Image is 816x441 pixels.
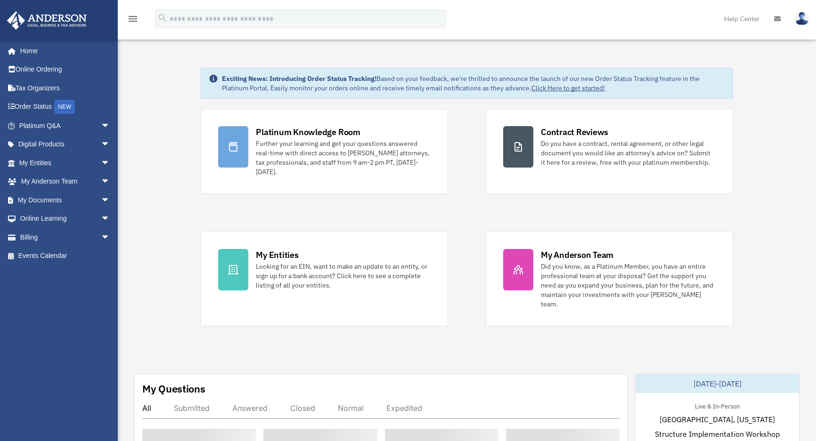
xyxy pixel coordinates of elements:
[232,403,268,413] div: Answered
[7,60,124,79] a: Online Ordering
[256,126,360,138] div: Platinum Knowledge Room
[7,191,124,209] a: My Documentsarrow_drop_down
[386,403,422,413] div: Expedited
[101,209,120,229] span: arrow_drop_down
[101,191,120,210] span: arrow_drop_down
[660,414,775,425] span: [GEOGRAPHIC_DATA], [US_STATE]
[7,116,124,135] a: Platinum Q&Aarrow_drop_down
[101,228,120,247] span: arrow_drop_down
[7,79,124,97] a: Tax Organizers
[142,382,205,396] div: My Questions
[795,12,809,25] img: User Pic
[531,84,605,92] a: Click Here to get started!
[541,126,608,138] div: Contract Reviews
[541,139,716,167] div: Do you have a contract, rental agreement, or other legal document you would like an attorney's ad...
[7,153,124,172] a: My Entitiesarrow_drop_down
[7,41,120,60] a: Home
[290,403,315,413] div: Closed
[655,428,780,440] span: Structure Implementation Workshop
[142,403,151,413] div: All
[7,97,124,117] a: Order StatusNEW
[222,74,376,83] strong: Exciting News: Introducing Order Status Tracking!
[101,172,120,192] span: arrow_drop_down
[338,403,364,413] div: Normal
[541,262,716,309] div: Did you know, as a Platinum Member, you have an entire professional team at your disposal? Get th...
[127,16,139,24] a: menu
[101,135,120,154] span: arrow_drop_down
[4,11,90,30] img: Anderson Advisors Platinum Portal
[174,403,210,413] div: Submitted
[101,116,120,136] span: arrow_drop_down
[256,262,431,290] div: Looking for an EIN, want to make an update to an entity, or sign up for a bank account? Click her...
[256,139,431,176] div: Further your learning and get your questions answered real-time with direct access to [PERSON_NAM...
[7,209,124,228] a: Online Learningarrow_drop_down
[201,232,448,326] a: My Entities Looking for an EIN, want to make an update to an entity, or sign up for a bank accoun...
[687,401,747,410] div: Live & In-Person
[541,249,613,261] div: My Anderson Team
[101,153,120,173] span: arrow_drop_down
[636,374,799,393] div: [DATE]-[DATE]
[7,172,124,191] a: My Anderson Teamarrow_drop_down
[7,228,124,247] a: Billingarrow_drop_down
[7,135,124,154] a: Digital Productsarrow_drop_down
[201,109,448,194] a: Platinum Knowledge Room Further your learning and get your questions answered real-time with dire...
[222,74,725,93] div: Based on your feedback, we're thrilled to announce the launch of our new Order Status Tracking fe...
[127,13,139,24] i: menu
[486,109,733,194] a: Contract Reviews Do you have a contract, rental agreement, or other legal document you would like...
[256,249,298,261] div: My Entities
[157,13,168,23] i: search
[54,100,75,114] div: NEW
[7,247,124,265] a: Events Calendar
[486,232,733,326] a: My Anderson Team Did you know, as a Platinum Member, you have an entire professional team at your...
